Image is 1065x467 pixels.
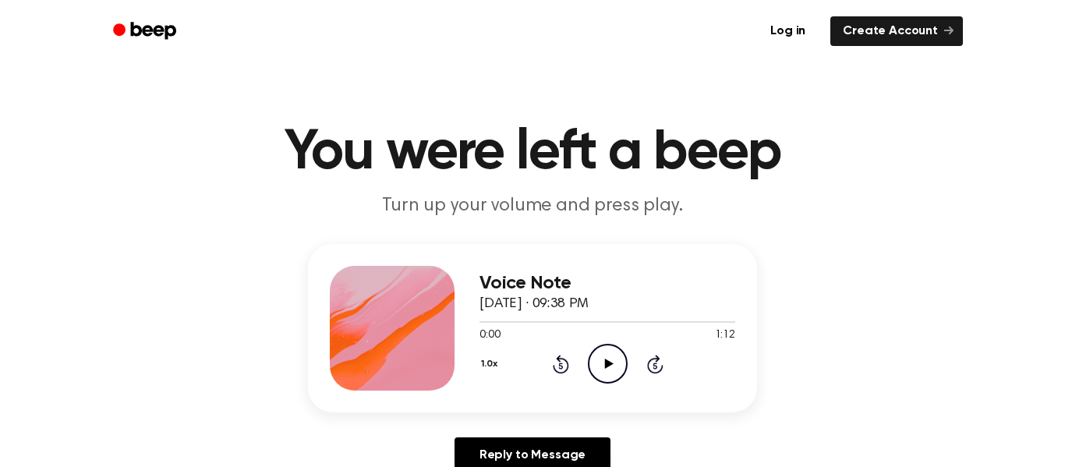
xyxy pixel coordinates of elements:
span: 1:12 [715,327,735,344]
button: 1.0x [479,351,503,377]
p: Turn up your volume and press play. [233,193,832,219]
span: [DATE] · 09:38 PM [479,297,589,311]
a: Beep [102,16,190,47]
h1: You were left a beep [133,125,932,181]
h3: Voice Note [479,273,735,294]
a: Log in [755,13,821,49]
a: Create Account [830,16,963,46]
span: 0:00 [479,327,500,344]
